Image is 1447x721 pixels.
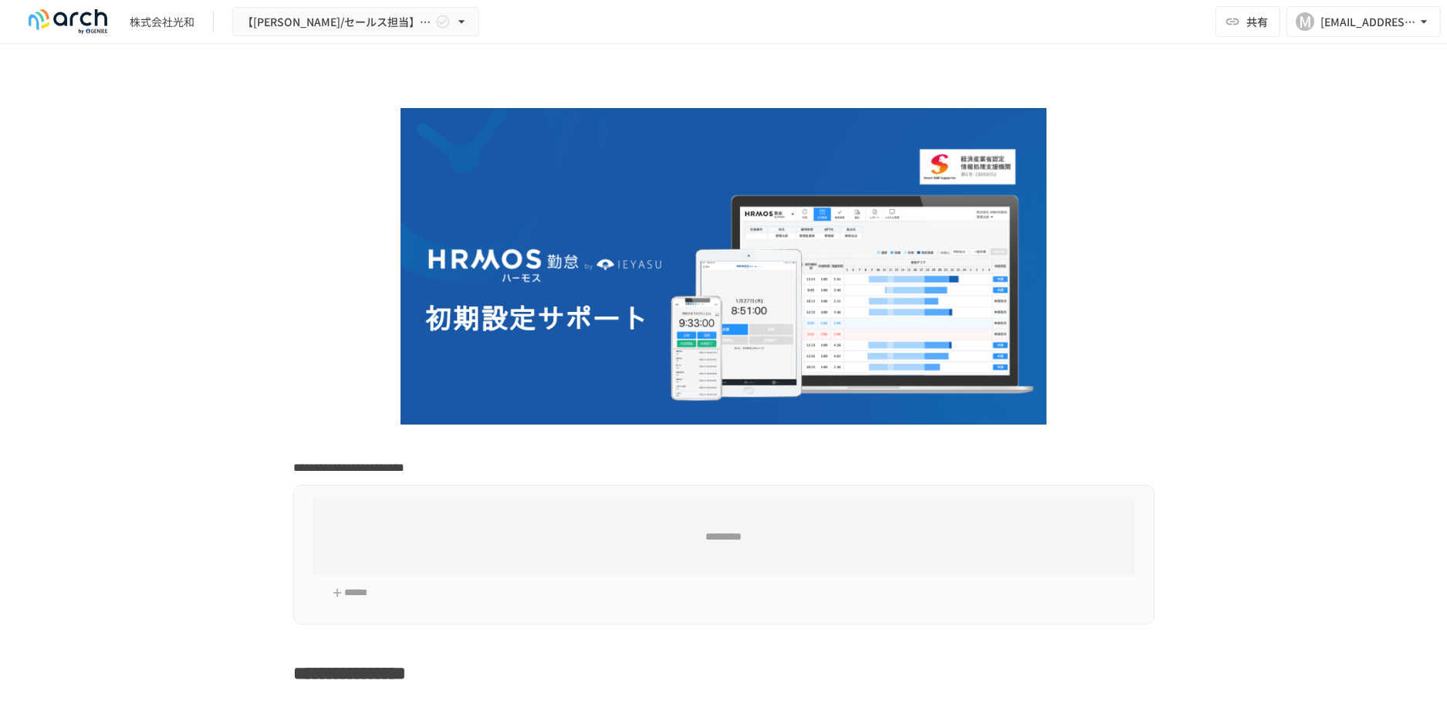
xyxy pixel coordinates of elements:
button: M[EMAIL_ADDRESS][DOMAIN_NAME] [1286,6,1441,37]
div: [EMAIL_ADDRESS][DOMAIN_NAME] [1320,12,1416,32]
img: logo-default@2x-9cf2c760.svg [19,9,117,34]
button: 【[PERSON_NAME]/セールス担当】株式会社[PERSON_NAME]_初期設定サポート [232,7,479,37]
div: 株式会社光和 [130,14,194,30]
img: GdztLVQAPnGLORo409ZpmnRQckwtTrMz8aHIKJZF2AQ [401,108,1046,425]
span: 【[PERSON_NAME]/セールス担当】株式会社[PERSON_NAME]_初期設定サポート [242,12,432,32]
button: 共有 [1215,6,1280,37]
div: M [1296,12,1314,31]
span: 共有 [1246,13,1268,30]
